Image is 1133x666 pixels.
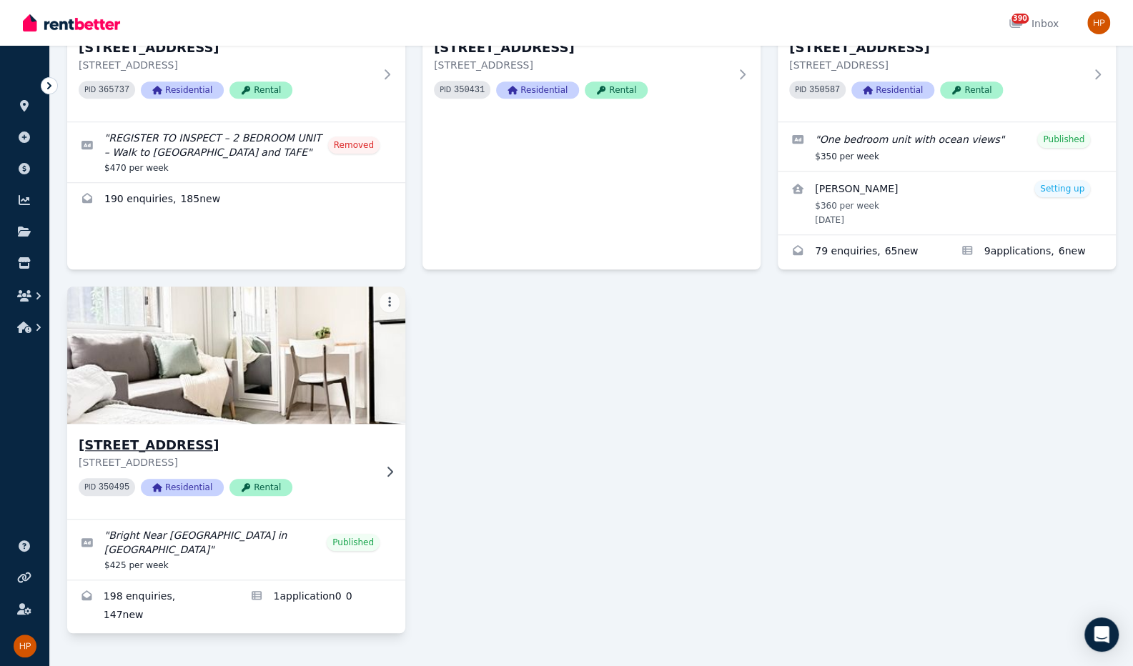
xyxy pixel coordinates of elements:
a: Applications for 4/364 Beach Road, Batehaven [947,235,1117,269]
small: PID [84,483,96,491]
img: Heidi P [14,635,36,657]
a: Edit listing: REGISTER TO INSPECT – 2 BEDROOM UNIT – Walk to UOW and TAFE [67,122,405,182]
span: Residential [851,81,934,99]
span: Rental [940,81,1003,99]
p: [STREET_ADDRESS] [79,58,374,72]
span: Rental [585,81,648,99]
code: 365737 [99,85,129,95]
code: 350431 [454,85,485,95]
button: More options [380,292,400,312]
a: Enquiries for 4 College Pl, Gwynneville [67,183,405,217]
h3: [STREET_ADDRESS] [789,38,1084,58]
small: PID [84,86,96,94]
a: Enquiries for 4/364 Beach Road, Batehaven [778,235,947,269]
span: 390 [1011,14,1029,24]
span: Residential [141,479,224,496]
a: Applications for 480 Princes Highway, Woonona [237,580,406,633]
a: Edit listing: One bedroom unit with ocean views [778,122,1116,171]
span: Residential [141,81,224,99]
a: View details for Nicholas Korotki-Hill [778,172,1116,234]
a: Edit listing: Bright Near New Studios in Woonona [67,520,405,580]
img: 480 Princes Highway, Woonona [59,283,414,427]
a: 480 Princes Highway, Woonona[STREET_ADDRESS][STREET_ADDRESS]PID 350495ResidentialRental [67,287,405,519]
img: Heidi P [1087,11,1110,34]
code: 350587 [809,85,840,95]
code: 350495 [99,482,129,492]
h3: [STREET_ADDRESS] [79,435,374,455]
span: Rental [229,81,292,99]
span: Residential [496,81,579,99]
p: [STREET_ADDRESS] [789,58,1084,72]
a: Enquiries for 480 Princes Highway, Woonona [67,580,237,633]
h3: [STREET_ADDRESS] [79,38,374,58]
h3: [STREET_ADDRESS] [434,38,729,58]
span: Rental [229,479,292,496]
img: RentBetter [23,12,120,34]
small: PID [795,86,806,94]
small: PID [440,86,451,94]
div: Open Intercom Messenger [1084,617,1119,652]
p: [STREET_ADDRESS] [434,58,729,72]
p: [STREET_ADDRESS] [79,455,374,469]
div: Inbox [1009,16,1059,31]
